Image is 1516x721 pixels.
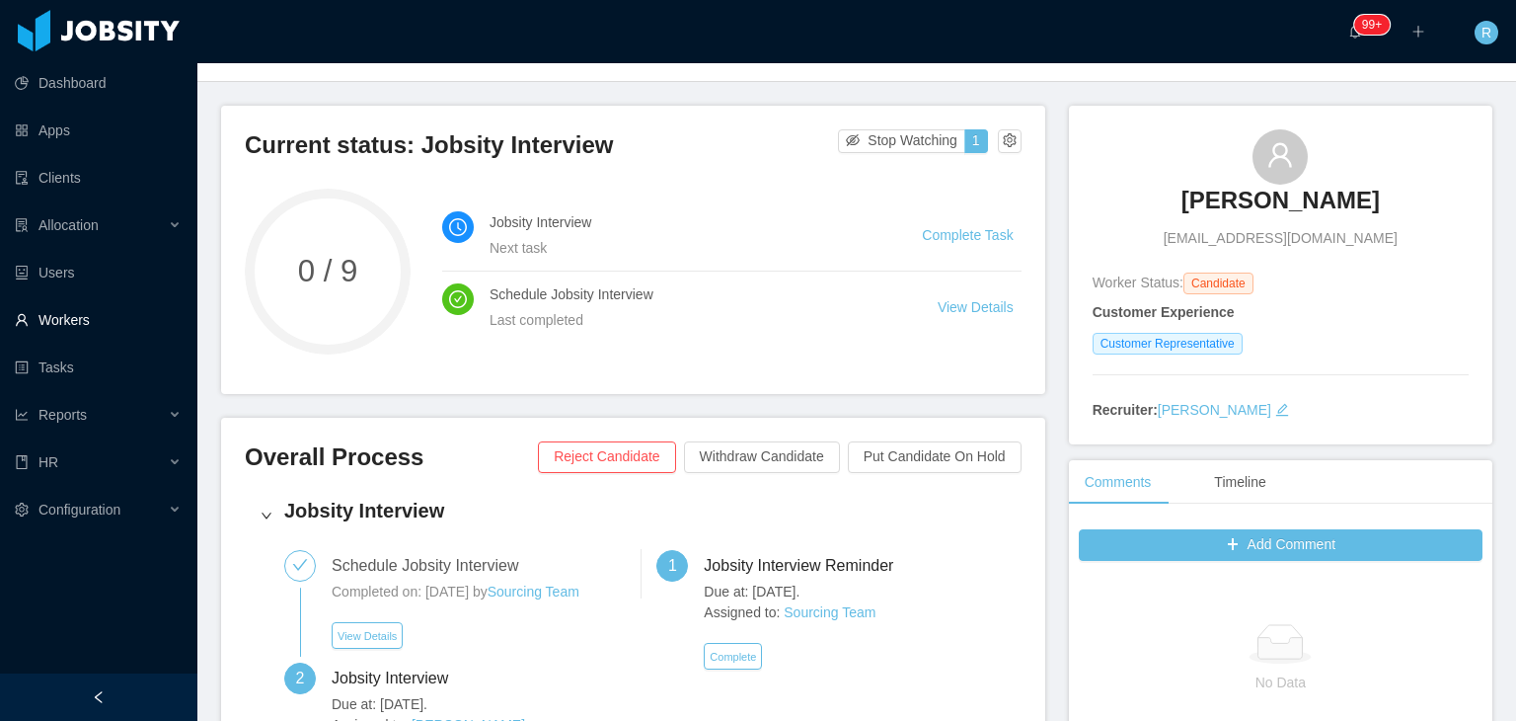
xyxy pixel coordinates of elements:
h3: Current status: Jobsity Interview [245,129,838,161]
i: icon: check-circle [449,290,467,308]
p: No Data [1095,672,1467,693]
span: Due at: [DATE]. [332,694,633,715]
span: R [1481,21,1491,44]
span: Due at: [DATE]. [704,582,974,602]
i: icon: right [261,510,272,521]
a: [PERSON_NAME] [1181,185,1380,228]
i: icon: line-chart [15,408,29,422]
a: Sourcing Team [488,584,579,600]
h4: Jobsity Interview [284,497,1006,524]
span: Worker Status: [1093,275,1183,290]
i: icon: solution [15,218,29,232]
div: icon: rightJobsity Interview [245,485,1022,546]
div: Schedule Jobsity Interview [332,550,534,582]
span: Configuration [38,502,120,518]
a: View Details [938,299,1014,315]
a: [PERSON_NAME] [1158,402,1271,418]
button: Complete [704,643,762,670]
div: Jobsity Interview Reminder [704,550,909,582]
i: icon: edit [1275,403,1289,417]
span: 2 [296,670,305,686]
a: Sourcing Team [784,604,875,620]
i: icon: check [292,557,308,573]
div: Comments [1069,460,1168,505]
a: icon: appstoreApps [15,111,182,150]
i: icon: bell [1348,25,1362,39]
button: Withdraw Candidate [684,441,840,473]
span: Customer Representative [1093,333,1243,355]
a: icon: userWorkers [15,300,182,340]
i: icon: user [1266,141,1294,169]
h4: Jobsity Interview [490,211,874,233]
button: 1 [964,129,988,153]
a: Complete Task [922,227,1013,243]
span: Assigned to: [704,602,974,623]
sup: 225 [1354,15,1390,35]
span: 1 [668,557,677,574]
div: Next task [490,237,874,259]
strong: Customer Experience [1093,304,1235,320]
a: icon: profileTasks [15,348,182,387]
span: 0 / 9 [245,256,411,286]
button: View Details [332,622,403,649]
a: Complete [704,648,762,664]
button: icon: eye-invisibleStop Watching [838,129,965,153]
i: icon: setting [15,503,29,517]
h4: Schedule Jobsity Interview [490,283,890,305]
strong: Recruiter: [1093,402,1158,418]
a: View Details [332,627,403,643]
h3: Overall Process [245,441,538,473]
div: Timeline [1198,460,1281,505]
h3: [PERSON_NAME] [1181,185,1380,216]
button: Put Candidate On Hold [848,441,1022,473]
button: icon: setting [998,129,1022,153]
span: Reports [38,407,87,423]
a: icon: auditClients [15,158,182,198]
i: icon: plus [1411,25,1425,39]
div: Jobsity Interview [332,663,464,694]
i: icon: clock-circle [449,218,467,236]
button: icon: plusAdd Comment [1079,529,1482,561]
a: icon: robotUsers [15,253,182,292]
a: icon: pie-chartDashboard [15,63,182,103]
div: Last completed [490,309,890,331]
span: Completed on: [DATE] by [332,584,488,600]
span: Candidate [1183,273,1253,294]
span: HR [38,454,58,470]
i: icon: book [15,455,29,469]
span: Allocation [38,217,99,233]
button: Reject Candidate [538,441,675,473]
span: [EMAIL_ADDRESS][DOMAIN_NAME] [1164,228,1398,249]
